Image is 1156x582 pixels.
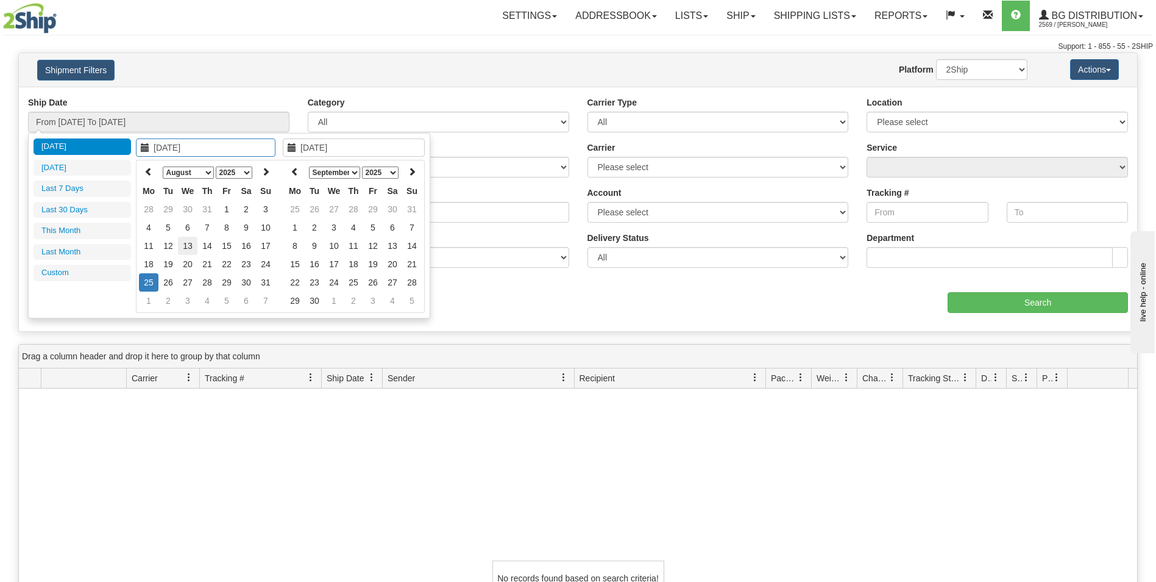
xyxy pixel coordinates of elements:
td: 4 [344,218,363,237]
a: Reports [865,1,937,31]
td: 6 [178,218,197,237]
th: Fr [363,182,383,200]
td: 4 [383,292,402,310]
span: Recipient [580,372,615,384]
td: 30 [178,200,197,218]
td: 15 [285,255,305,273]
span: Pickup Status [1042,372,1052,384]
a: Shipment Issues filter column settings [1016,367,1037,388]
th: Mo [285,182,305,200]
td: 28 [197,273,217,292]
label: Carrier [587,142,615,154]
div: live help - online [9,10,113,20]
td: 25 [344,273,363,292]
td: 16 [305,255,324,273]
td: 18 [139,255,158,273]
span: Shipment Issues [1012,372,1022,384]
td: 19 [158,255,178,273]
td: 28 [402,273,422,292]
td: 13 [383,237,402,255]
td: 5 [363,218,383,237]
td: 2 [158,292,178,310]
td: 29 [158,200,178,218]
td: 14 [402,237,422,255]
td: 31 [197,200,217,218]
td: 26 [363,273,383,292]
td: 17 [324,255,344,273]
label: Ship Date [28,96,68,109]
a: Delivery Status filter column settings [985,367,1006,388]
td: 1 [285,218,305,237]
span: Carrier [132,372,158,384]
a: Pickup Status filter column settings [1046,367,1067,388]
a: Addressbook [566,1,666,31]
td: 23 [305,273,324,292]
span: 2569 / [PERSON_NAME] [1039,19,1130,31]
td: 5 [158,218,178,237]
td: 2 [236,200,256,218]
th: Su [256,182,275,200]
td: 7 [197,218,217,237]
td: 20 [178,255,197,273]
td: 7 [256,292,275,310]
td: 6 [383,218,402,237]
td: 3 [363,292,383,310]
input: From [867,202,988,223]
td: 15 [217,237,236,255]
li: [DATE] [34,160,131,176]
a: Ship [717,1,764,31]
div: Support: 1 - 855 - 55 - 2SHIP [3,41,1153,52]
td: 25 [139,273,158,292]
span: Packages [771,372,796,384]
td: 3 [178,292,197,310]
td: 9 [305,237,324,255]
td: 2 [344,292,363,310]
td: 3 [256,200,275,218]
td: 13 [178,237,197,255]
td: 22 [285,273,305,292]
td: 1 [139,292,158,310]
td: 8 [285,237,305,255]
td: 31 [256,273,275,292]
td: 4 [139,218,158,237]
label: Delivery Status [587,232,649,244]
td: 20 [383,255,402,273]
a: Packages filter column settings [790,367,811,388]
label: Department [867,232,914,244]
td: 8 [217,218,236,237]
td: 9 [236,218,256,237]
li: Last Month [34,244,131,260]
td: 12 [158,237,178,255]
th: Tu [305,182,324,200]
span: Weight [817,372,842,384]
td: 21 [402,255,422,273]
div: grid grouping header [19,345,1137,368]
a: Charge filter column settings [882,367,902,388]
label: Carrier Type [587,96,637,109]
th: Tu [158,182,178,200]
td: 12 [363,237,383,255]
td: 14 [197,237,217,255]
td: 16 [236,237,256,255]
th: Fr [217,182,236,200]
button: Shipment Filters [37,60,115,81]
img: logo2569.jpg [3,3,57,34]
span: BG Distribution [1049,10,1137,21]
td: 24 [256,255,275,273]
td: 1 [217,200,236,218]
span: Tracking # [205,372,244,384]
td: 1 [324,292,344,310]
label: Category [308,96,345,109]
td: 26 [158,273,178,292]
label: Location [867,96,902,109]
td: 26 [305,200,324,218]
a: Weight filter column settings [836,367,857,388]
td: 23 [236,255,256,273]
td: 31 [402,200,422,218]
td: 29 [285,292,305,310]
th: Th [344,182,363,200]
label: Tracking # [867,187,909,199]
th: Sa [383,182,402,200]
input: To [1007,202,1128,223]
td: 19 [363,255,383,273]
